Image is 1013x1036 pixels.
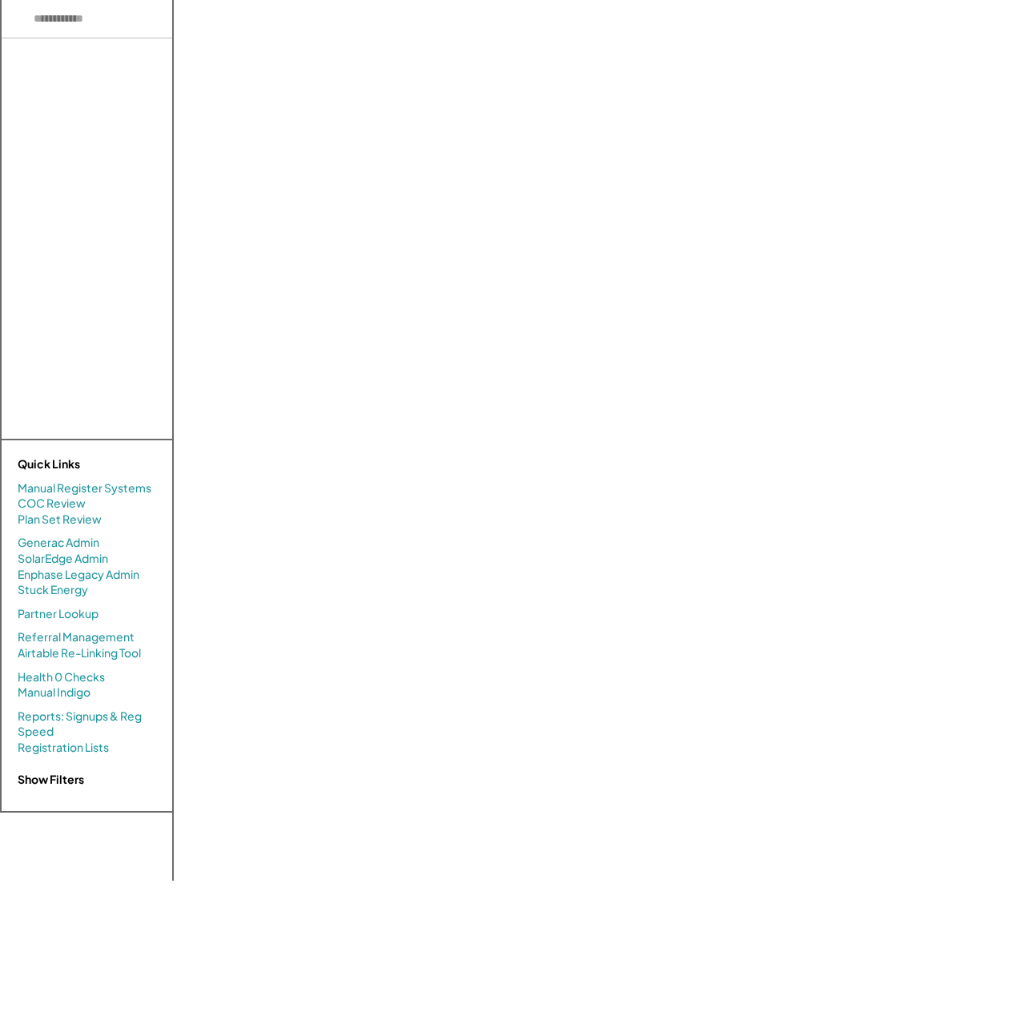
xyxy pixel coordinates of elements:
a: Manual Register Systems [18,480,151,496]
a: SolarEdge Admin [18,551,108,567]
a: Reports: Signups & Reg Speed [18,709,156,740]
a: Airtable Re-Linking Tool [18,645,141,661]
a: Partner Lookup [18,606,98,622]
a: COC Review [18,496,86,512]
a: Enphase Legacy Admin [18,567,139,583]
a: Referral Management [18,629,135,645]
a: Registration Lists [18,740,109,756]
a: Health 0 Checks [18,669,105,685]
a: Manual Indigo [18,685,90,701]
strong: Show Filters [18,772,84,786]
a: Generac Admin [18,535,99,551]
a: Plan Set Review [18,512,102,528]
a: Stuck Energy [18,582,88,598]
div: Quick Links [18,456,178,472]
